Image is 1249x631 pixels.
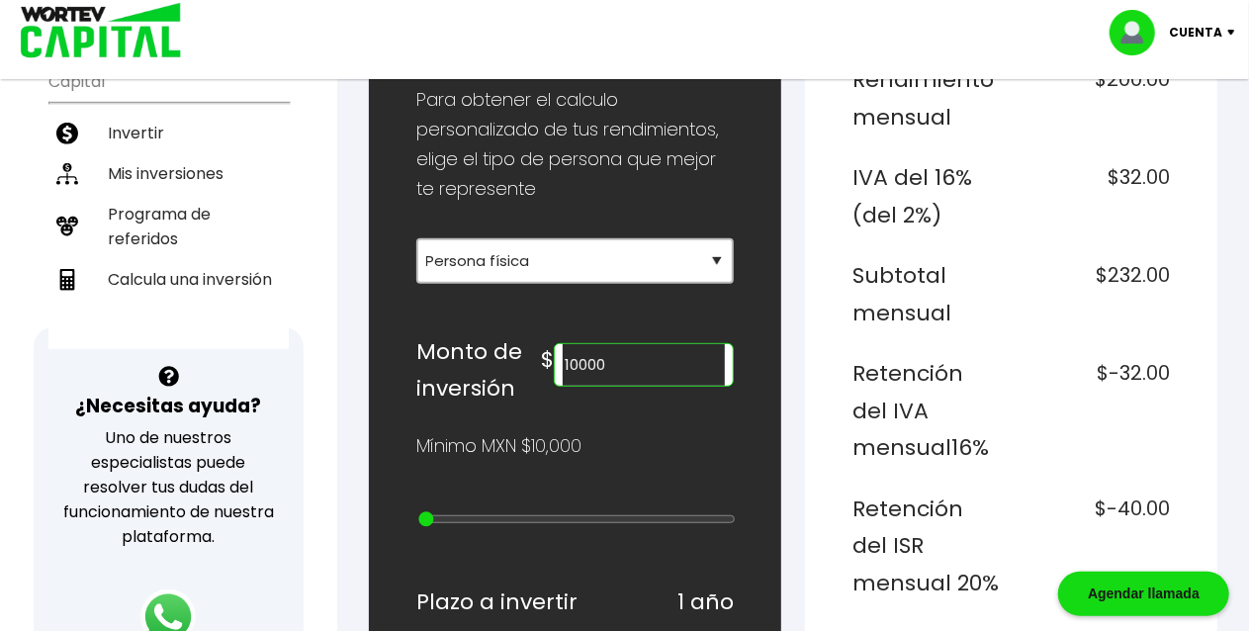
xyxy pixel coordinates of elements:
[48,59,289,349] ul: Capital
[1110,10,1169,55] img: profile-image
[48,259,289,300] a: Calcula una inversión
[416,85,734,204] p: Para obtener el calculo personalizado de tus rendimientos, elige el tipo de persona que mejor te ...
[1019,159,1169,233] h6: $32.00
[677,584,734,621] h6: 1 año
[1058,572,1229,616] div: Agendar llamada
[852,159,1003,233] h6: IVA del 16% (del 2%)
[56,269,78,291] img: calculadora-icon.17d418c4.svg
[416,431,581,461] p: Mínimo MXN $10,000
[1222,30,1249,36] img: icon-down
[48,153,289,194] a: Mis inversiones
[1169,18,1222,47] p: Cuenta
[1019,491,1169,602] h6: $-40.00
[416,333,541,407] h6: Monto de inversión
[1019,257,1169,331] h6: $232.00
[852,491,1003,602] h6: Retención del ISR mensual 20%
[75,392,261,420] h3: ¿Necesitas ayuda?
[1019,61,1169,135] h6: $200.00
[56,123,78,144] img: invertir-icon.b3b967d7.svg
[56,163,78,185] img: inversiones-icon.6695dc30.svg
[416,584,578,621] h6: Plazo a invertir
[852,355,1003,467] h6: Retención del IVA mensual 16%
[541,341,554,379] h6: $
[852,257,1003,331] h6: Subtotal mensual
[59,425,278,549] p: Uno de nuestros especialistas puede resolver tus dudas del funcionamiento de nuestra plataforma.
[1019,355,1169,467] h6: $-32.00
[852,61,1003,135] h6: Rendimiento mensual
[56,216,78,237] img: recomiendanos-icon.9b8e9327.svg
[48,194,289,259] a: Programa de referidos
[48,113,289,153] a: Invertir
